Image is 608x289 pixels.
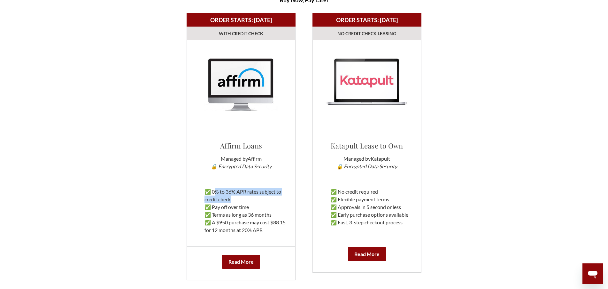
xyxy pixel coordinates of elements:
[192,188,290,234] p: ✅ 0% to 36% APR rates subject to credit check ✅ Pay off over time ✅ Terms as long as 36 months ✅ ...
[336,163,397,169] em: 🔒 Encrypted Data Security
[318,188,416,226] p: ✅ No credit required ✅ Flexible payment terms ✅ Approvals in 5 second or less ✅ Early purchase op...
[228,259,254,265] b: Read More
[192,155,290,170] p: Managed by
[582,263,603,284] iframe: Button to launch messaging window
[318,140,416,151] h3: Katapult Lease to Own
[348,247,386,261] a: Read More
[313,27,421,40] td: NO CREDIT CHECK LEASING
[318,155,416,170] p: Managed by
[336,16,398,23] b: ORDER STARTS: [DATE]
[187,27,295,40] td: WITH CREDIT CHECK
[371,156,390,162] a: Katapult
[211,163,272,169] em: 🔒 Encrypted Data Security
[222,255,260,269] a: Read More
[210,16,272,23] b: ORDER STARTS: [DATE]
[354,251,380,257] b: Read More
[248,156,262,162] a: Affirm
[192,140,290,151] h3: Affirm Loans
